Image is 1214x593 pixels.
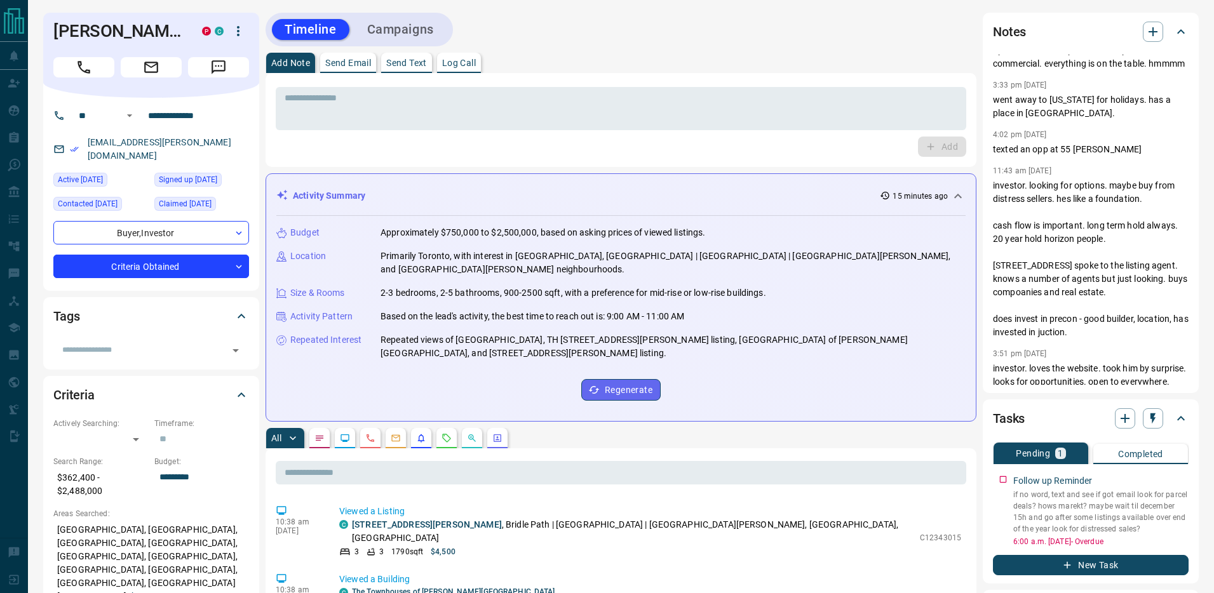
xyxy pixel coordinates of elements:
[53,255,249,278] div: Criteria Obtained
[88,137,231,161] a: [EMAIL_ADDRESS][PERSON_NAME][DOMAIN_NAME]
[276,184,966,208] div: Activity Summary15 minutes ago
[188,57,249,77] span: Message
[379,546,384,557] p: 3
[340,433,350,443] svg: Lead Browsing Activity
[354,19,447,40] button: Campaigns
[215,27,224,36] div: condos.ca
[1118,450,1163,458] p: Completed
[53,418,148,429] p: Actively Searching:
[159,173,217,186] span: Signed up [DATE]
[391,433,401,443] svg: Emails
[993,408,1025,429] h2: Tasks
[993,22,1026,42] h2: Notes
[993,143,1189,156] p: texted an opp at 55 [PERSON_NAME]
[53,301,249,331] div: Tags
[581,379,661,401] button: Regenerate
[381,226,706,239] p: Approximately $750,000 to $2,500,000, based on asking prices of viewed listings.
[290,286,345,300] p: Size & Rooms
[271,434,281,443] p: All
[1013,536,1189,547] p: 6:00 a.m. [DATE] - Overdue
[993,93,1189,120] p: went away to [US_STATE] for holidays. has a place in [GEOGRAPHIC_DATA].
[381,286,766,300] p: 2-3 bedrooms, 2-5 bathrooms, 900-2500 sqft, with a preference for mid-rise or low-rise buildings.
[431,546,455,557] p: $4,500
[121,57,182,77] span: Email
[993,81,1047,90] p: 3:33 pm [DATE]
[202,27,211,36] div: property.ca
[227,342,245,359] button: Open
[58,173,103,186] span: Active [DATE]
[159,197,212,210] span: Claimed [DATE]
[993,179,1189,339] p: investor. looking for options. maybe buy from distress sellers. hes like a foundation. cash flow ...
[53,57,114,77] span: Call
[365,433,375,443] svg: Calls
[1013,489,1189,535] p: if no word, text and see if got email look for parcel deals? hows marekt? maybe wait til december...
[271,58,310,67] p: Add Note
[381,250,966,276] p: Primarily Toronto, with interest in [GEOGRAPHIC_DATA], [GEOGRAPHIC_DATA] | [GEOGRAPHIC_DATA] | [G...
[53,197,148,215] div: Tue Feb 27 2024
[352,519,502,530] a: [STREET_ADDRESS][PERSON_NAME]
[381,333,966,360] p: Repeated views of [GEOGRAPHIC_DATA], TH [STREET_ADDRESS][PERSON_NAME] listing, [GEOGRAPHIC_DATA] ...
[391,546,423,557] p: 1790 sqft
[290,333,361,347] p: Repeated Interest
[154,418,249,429] p: Timeframe:
[53,380,249,410] div: Criteria
[325,58,371,67] p: Send Email
[993,130,1047,139] p: 4:02 pm [DATE]
[53,21,183,41] h1: [PERSON_NAME]
[386,58,427,67] p: Send Text
[893,190,948,202] p: 15 minutes ago
[442,433,452,443] svg: Requests
[416,433,426,443] svg: Listing Alerts
[339,520,348,529] div: condos.ca
[993,349,1047,358] p: 3:51 pm [DATE]
[154,456,249,467] p: Budget:
[276,526,320,535] p: [DATE]
[53,173,148,190] div: Tue Sep 09 2025
[290,250,326,263] p: Location
[53,306,79,326] h2: Tags
[53,385,95,405] h2: Criteria
[53,221,249,244] div: Buyer , Investor
[290,226,320,239] p: Budget
[272,19,349,40] button: Timeline
[467,433,477,443] svg: Opportunities
[276,517,320,526] p: 10:38 am
[314,433,325,443] svg: Notes
[154,173,249,190] div: Thu Feb 26 2015
[442,58,476,67] p: Log Call
[1013,474,1092,488] p: Follow up Reminder
[122,108,137,123] button: Open
[290,310,353,323] p: Activity Pattern
[58,197,118,210] span: Contacted [DATE]
[154,197,249,215] div: Thu Nov 11 2021
[339,505,961,518] p: Viewed a Listing
[381,310,684,323] p: Based on the lead's activity, the best time to reach out is: 9:00 AM - 11:00 AM
[354,546,359,557] p: 3
[920,532,961,543] p: C12343015
[352,518,914,545] p: , Bridle Path | [GEOGRAPHIC_DATA] | [GEOGRAPHIC_DATA][PERSON_NAME], [GEOGRAPHIC_DATA], [GEOGRAPHI...
[993,555,1189,575] button: New Task
[1016,449,1050,458] p: Pending
[70,145,79,154] svg: Email Verified
[339,573,961,586] p: Viewed a Building
[1058,449,1063,458] p: 1
[53,508,249,519] p: Areas Searched:
[53,467,148,502] p: $362,400 - $2,488,000
[993,166,1051,175] p: 11:43 am [DATE]
[492,433,502,443] svg: Agent Actions
[993,403,1189,434] div: Tasks
[993,362,1189,402] p: investor. loves the website. took him by surprise. looks for opportunities. open to everywhere. c...
[293,189,365,203] p: Activity Summary
[993,17,1189,47] div: Notes
[53,456,148,467] p: Search Range:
